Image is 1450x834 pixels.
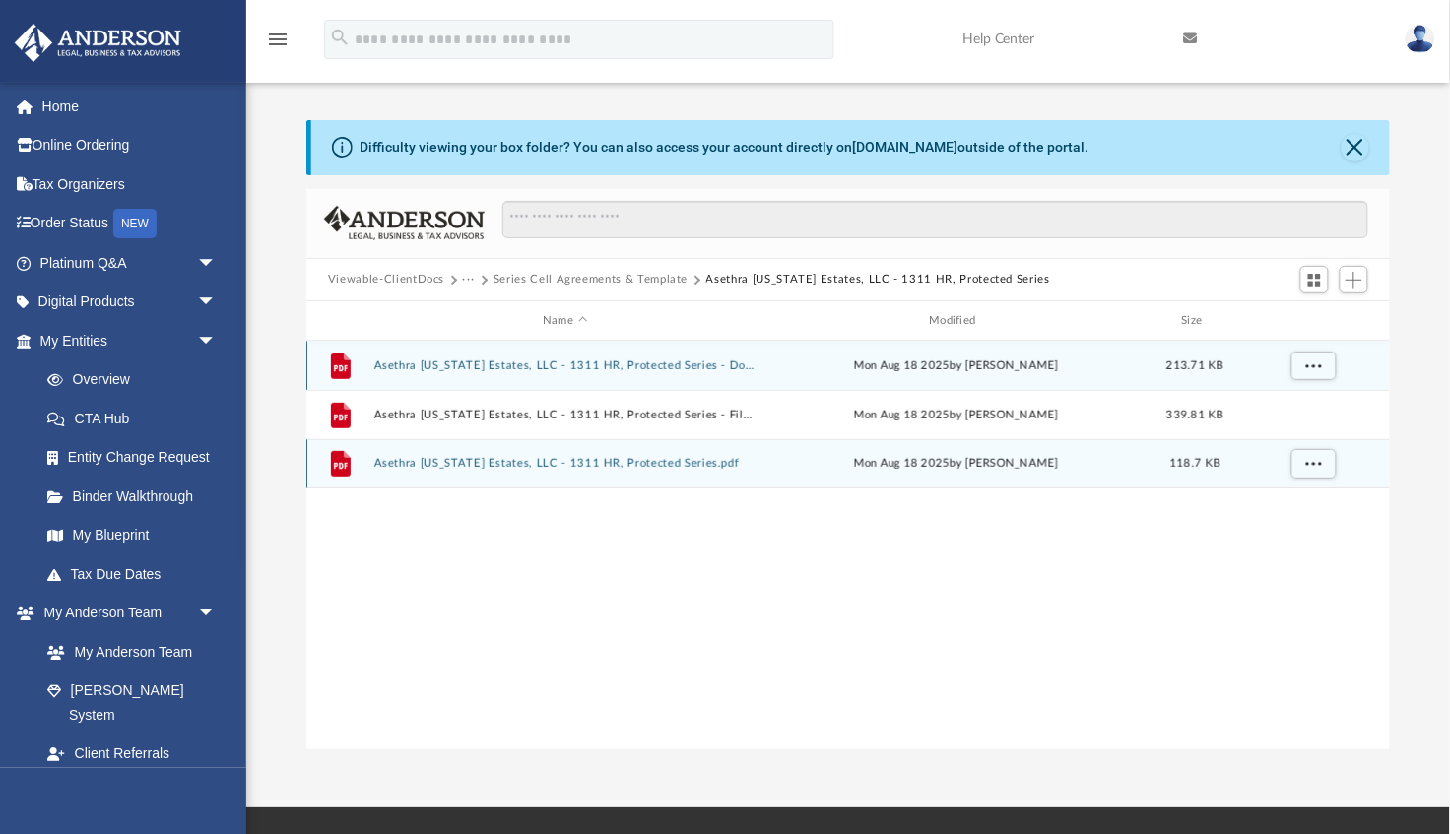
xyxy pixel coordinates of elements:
[14,321,246,360] a: My Entitiesarrow_drop_down
[1291,352,1337,381] button: More options
[373,312,757,330] div: Name
[28,477,246,516] a: Binder Walkthrough
[14,87,246,126] a: Home
[28,735,236,774] a: Client Referrals
[28,554,246,594] a: Tax Due Dates
[1156,312,1235,330] div: Size
[28,516,236,555] a: My Blueprint
[329,27,351,48] i: search
[1166,410,1223,420] span: 339.81 KB
[28,438,246,478] a: Entity Change Request
[113,209,157,238] div: NEW
[9,24,187,62] img: Anderson Advisors Platinum Portal
[306,341,1390,749] div: grid
[494,271,688,289] button: Series Cell Agreements & Template
[266,28,290,51] i: menu
[315,312,364,330] div: id
[765,357,1148,375] div: Mon Aug 18 2025 by [PERSON_NAME]
[28,672,236,735] a: [PERSON_NAME] System
[765,407,1148,424] div: Mon Aug 18 2025 by [PERSON_NAME]
[1170,459,1220,470] span: 118.7 KB
[197,594,236,634] span: arrow_drop_down
[1166,360,1223,371] span: 213.71 KB
[360,137,1088,158] div: Difficulty viewing your box folder? You can also access your account directly on outside of the p...
[28,399,246,438] a: CTA Hub
[463,271,476,289] button: ···
[1340,266,1369,293] button: Add
[1406,25,1435,53] img: User Pic
[765,456,1148,474] div: Mon Aug 18 2025 by [PERSON_NAME]
[14,204,246,244] a: Order StatusNEW
[28,632,227,672] a: My Anderson Team
[374,359,757,372] button: Asethra [US_STATE] Estates, LLC - 1311 HR, Protected Series - DocuSigned.pdf
[1243,312,1381,330] div: id
[1342,134,1369,161] button: Close
[14,243,246,283] a: Platinum Q&Aarrow_drop_down
[28,360,246,400] a: Overview
[502,201,1368,238] input: Search files and folders
[1300,266,1330,293] button: Switch to Grid View
[266,37,290,51] a: menu
[852,139,957,155] a: [DOMAIN_NAME]
[374,458,757,471] button: Asethra [US_STATE] Estates, LLC - 1311 HR, Protected Series.pdf
[14,164,246,204] a: Tax Organizers
[14,594,236,633] a: My Anderson Teamarrow_drop_down
[764,312,1148,330] div: Modified
[328,271,444,289] button: Viewable-ClientDocs
[374,409,757,421] button: Asethra [US_STATE] Estates, LLC - 1311 HR, Protected Series - Filed Series Cell.pdf
[706,271,1050,289] button: Asethra [US_STATE] Estates, LLC - 1311 HR, Protected Series
[197,243,236,284] span: arrow_drop_down
[1291,450,1337,480] button: More options
[14,126,246,165] a: Online Ordering
[197,283,236,323] span: arrow_drop_down
[197,321,236,361] span: arrow_drop_down
[14,283,246,322] a: Digital Productsarrow_drop_down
